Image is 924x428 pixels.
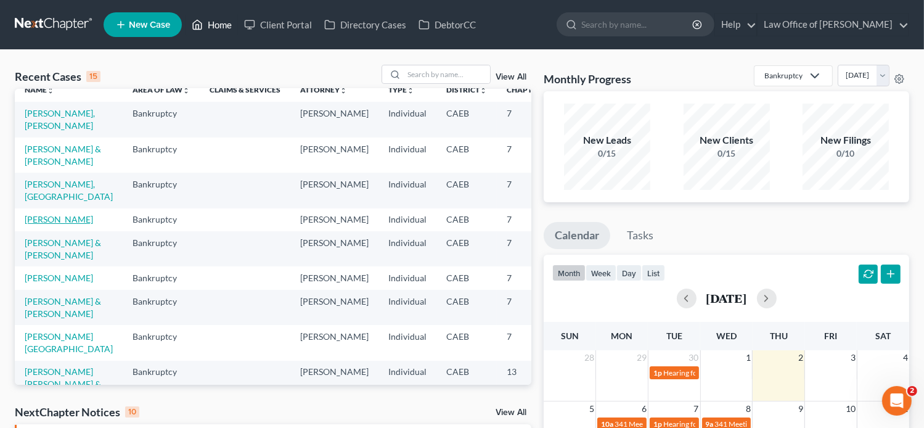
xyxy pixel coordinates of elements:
a: [PERSON_NAME] & [PERSON_NAME] [25,237,101,260]
a: DebtorCC [412,14,482,36]
th: Claims & Services [200,77,290,102]
td: Bankruptcy [123,325,200,360]
span: 4 [902,350,909,365]
i: unfold_more [480,87,487,94]
span: 28 [583,350,595,365]
i: unfold_more [182,87,190,94]
span: Mon [611,331,633,341]
td: [PERSON_NAME] [290,361,378,408]
a: Law Office of [PERSON_NAME] [758,14,909,36]
a: [PERSON_NAME] [25,214,93,224]
span: Hearing for [PERSON_NAME] [663,368,759,377]
td: Individual [378,102,436,137]
span: 7 [693,401,700,416]
span: 2 [907,386,917,396]
a: [PERSON_NAME] & [PERSON_NAME] [25,296,101,319]
a: Client Portal [238,14,318,36]
td: 7 [497,325,558,360]
div: 0/15 [684,147,770,160]
div: New Clients [684,133,770,147]
span: 2 [797,350,804,365]
input: Search by name... [581,13,694,36]
td: Bankruptcy [123,231,200,266]
button: week [586,265,616,281]
div: New Leads [564,133,650,147]
td: Individual [378,361,436,408]
a: Tasks [616,222,664,249]
div: 10 [125,406,139,418]
td: 13 [497,361,558,408]
span: 1p [653,368,662,377]
a: View All [496,73,526,81]
div: 0/15 [564,147,650,160]
td: Individual [378,138,436,173]
a: [PERSON_NAME] [PERSON_NAME] & [PERSON_NAME] [25,366,101,401]
span: Sat [875,331,891,341]
a: Nameunfold_more [25,85,54,94]
td: [PERSON_NAME] [290,173,378,208]
span: 29 [636,350,648,365]
td: 7 [497,266,558,289]
td: [PERSON_NAME] [290,231,378,266]
span: 30 [688,350,700,365]
span: New Case [129,20,170,30]
a: Directory Cases [318,14,412,36]
input: Search by name... [404,65,490,83]
td: [PERSON_NAME] [290,266,378,289]
a: Calendar [544,222,610,249]
td: CAEB [436,138,497,173]
a: [PERSON_NAME][GEOGRAPHIC_DATA] [25,331,113,354]
h2: [DATE] [706,292,747,305]
div: New Filings [803,133,889,147]
span: Sun [561,331,579,341]
td: Individual [378,173,436,208]
a: Chapterunfold_more [507,85,549,94]
td: Bankruptcy [123,138,200,173]
a: Districtunfold_more [446,85,487,94]
span: Thu [770,331,788,341]
span: 6 [640,401,648,416]
td: Individual [378,231,436,266]
td: Individual [378,325,436,360]
td: Bankruptcy [123,290,200,325]
span: Fri [824,331,837,341]
td: Bankruptcy [123,102,200,137]
td: [PERSON_NAME] [290,102,378,137]
span: 3 [849,350,857,365]
span: 9 [797,401,804,416]
span: Wed [716,331,737,341]
button: day [616,265,642,281]
td: Individual [378,208,436,231]
td: Individual [378,290,436,325]
span: 5 [588,401,595,416]
a: View All [496,408,526,417]
a: Area of Lawunfold_more [133,85,190,94]
a: Home [186,14,238,36]
td: 7 [497,173,558,208]
span: 8 [745,401,752,416]
td: Individual [378,266,436,289]
td: 7 [497,138,558,173]
td: CAEB [436,361,497,408]
td: 7 [497,102,558,137]
a: [PERSON_NAME] & [PERSON_NAME] [25,144,101,167]
td: [PERSON_NAME] [290,208,378,231]
td: 7 [497,290,558,325]
td: Bankruptcy [123,361,200,408]
div: 0/10 [803,147,889,160]
td: [PERSON_NAME] [290,290,378,325]
td: CAEB [436,290,497,325]
a: [PERSON_NAME], [GEOGRAPHIC_DATA] [25,179,113,202]
td: Bankruptcy [123,208,200,231]
a: [PERSON_NAME] [25,273,93,283]
td: CAEB [436,173,497,208]
td: CAEB [436,325,497,360]
button: list [642,265,665,281]
td: 7 [497,231,558,266]
h3: Monthly Progress [544,72,631,86]
td: CAEB [436,208,497,231]
div: NextChapter Notices [15,405,139,419]
td: [PERSON_NAME] [290,325,378,360]
a: [PERSON_NAME], [PERSON_NAME] [25,108,95,131]
button: month [552,265,586,281]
